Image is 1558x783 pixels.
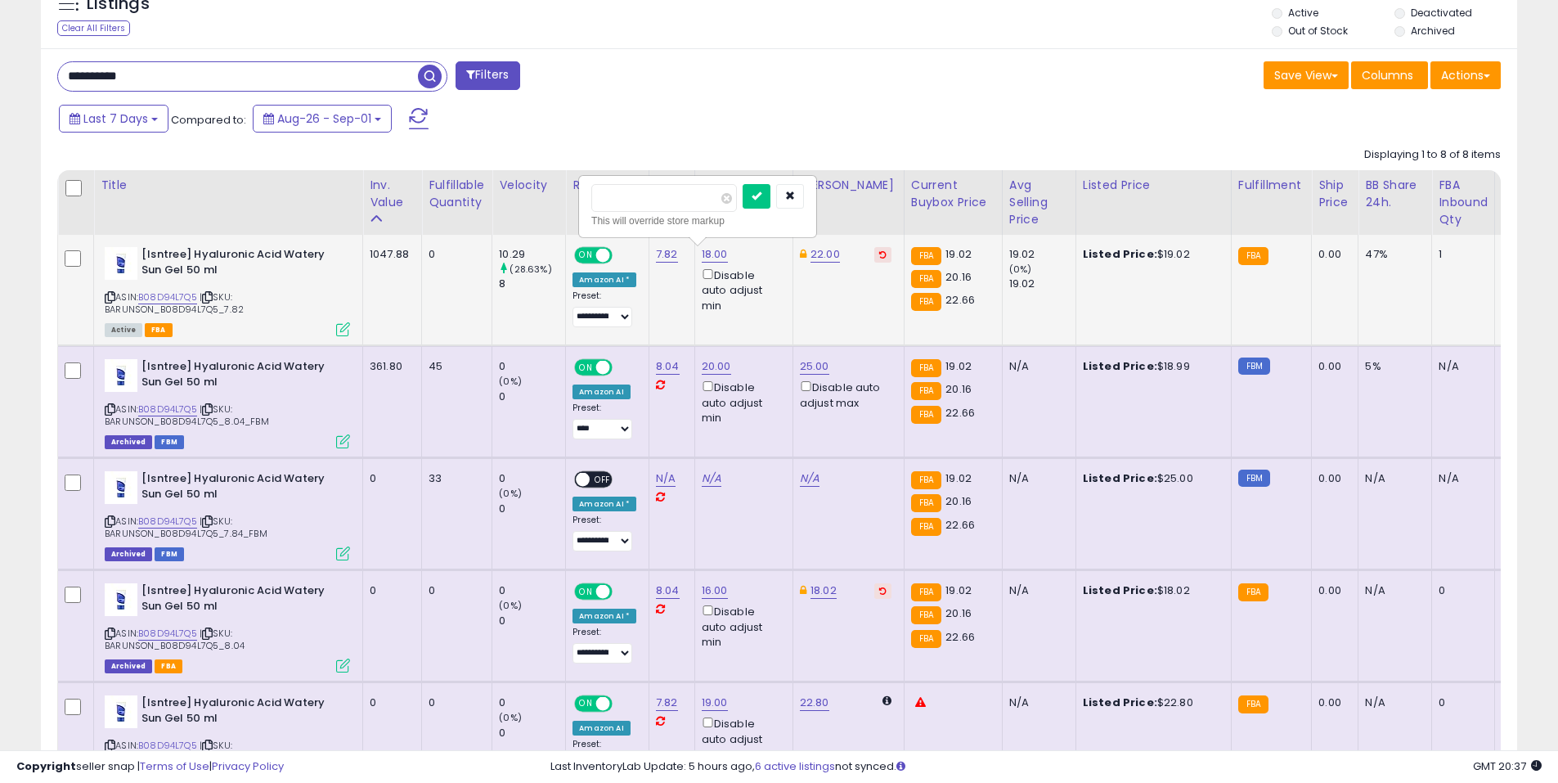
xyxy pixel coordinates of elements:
[59,105,168,133] button: Last 7 Days
[945,517,975,533] span: 22.66
[429,177,485,211] div: Fulfillable Quantity
[101,177,356,194] div: Title
[1430,61,1501,89] button: Actions
[499,359,565,374] div: 0
[810,583,837,599] a: 18.02
[83,110,148,127] span: Last 7 Days
[499,487,522,500] small: (0%)
[800,177,897,194] div: [PERSON_NAME]
[572,497,636,511] div: Amazon AI *
[1264,61,1349,89] button: Save View
[1365,247,1419,262] div: 47%
[105,471,137,504] img: 219prVRXVEL._SL40_.jpg
[911,270,941,288] small: FBA
[800,695,829,711] a: 22.80
[572,272,636,287] div: Amazon AI *
[105,695,137,728] img: 219prVRXVEL._SL40_.jpg
[105,515,267,539] span: | SKU: BARUNSON_B08D94L7Q5_7.84_FBM
[1318,247,1345,262] div: 0.00
[911,247,941,265] small: FBA
[911,382,941,400] small: FBA
[105,290,244,315] span: | SKU: BARUNSON_B08D94L7Q5_7.82
[1318,695,1345,710] div: 0.00
[499,726,565,740] div: 0
[429,695,479,710] div: 0
[1318,177,1351,211] div: Ship Price
[1238,247,1268,265] small: FBA
[1009,583,1063,598] div: N/A
[1411,24,1455,38] label: Archived
[1009,177,1069,228] div: Avg Selling Price
[879,250,887,259] i: Revert to store-level Dynamic Max Price
[1238,695,1268,713] small: FBA
[212,758,284,774] a: Privacy Policy
[911,293,941,311] small: FBA
[1365,177,1425,211] div: BB Share 24h.
[105,247,350,335] div: ASIN:
[141,471,340,506] b: [Isntree] Hyaluronic Acid Watery Sun Gel 50 ml
[1083,358,1157,374] b: Listed Price:
[1439,247,1482,262] div: 1
[702,378,780,425] div: Disable auto adjust min
[141,695,340,730] b: [Isntree] Hyaluronic Acid Watery Sun Gel 50 ml
[1238,358,1270,375] small: FBM
[911,606,941,624] small: FBA
[155,547,184,561] span: FBM
[1009,263,1032,276] small: (0%)
[16,758,76,774] strong: Copyright
[105,583,350,671] div: ASIN:
[572,721,630,736] div: Amazon AI
[1411,6,1472,20] label: Deactivated
[1238,177,1304,194] div: Fulfillment
[572,627,636,664] div: Preset:
[105,359,137,392] img: 219prVRXVEL._SL40_.jpg
[499,375,522,388] small: (0%)
[1288,6,1318,20] label: Active
[510,263,551,276] small: (28.63%)
[1439,695,1482,710] div: 0
[810,246,840,263] a: 22.00
[911,518,941,536] small: FBA
[105,247,137,280] img: 219prVRXVEL._SL40_.jpg
[499,599,522,612] small: (0%)
[1365,471,1419,486] div: N/A
[945,246,972,262] span: 19.02
[572,609,636,623] div: Amazon AI *
[911,583,941,601] small: FBA
[945,605,972,621] span: 20.16
[576,361,596,375] span: ON
[141,359,340,394] b: [Isntree] Hyaluronic Acid Watery Sun Gel 50 ml
[610,249,636,263] span: OFF
[572,177,642,194] div: Repricing
[945,358,972,374] span: 19.02
[572,403,636,439] div: Preset:
[911,177,995,211] div: Current Buybox Price
[370,177,415,211] div: Inv. value
[1009,359,1063,374] div: N/A
[702,714,780,762] div: Disable auto adjust min
[105,583,137,616] img: 219prVRXVEL._SL40_.jpg
[1083,470,1157,486] b: Listed Price:
[105,659,152,673] span: Listings that have been deleted from Seller Central
[105,627,245,651] span: | SKU: BARUNSON_B08D94L7Q5_8.04
[253,105,392,133] button: Aug-26 - Sep-01
[1009,471,1063,486] div: N/A
[755,758,835,774] a: 6 active listings
[610,697,636,711] span: OFF
[610,361,636,375] span: OFF
[702,602,780,650] div: Disable auto adjust min
[105,403,269,427] span: | SKU: BARUNSON_B08D94L7Q5_8.04_FBM
[702,358,731,375] a: 20.00
[370,247,409,262] div: 1047.88
[1362,67,1413,83] span: Columns
[429,359,479,374] div: 45
[911,630,941,648] small: FBA
[105,547,152,561] span: Listings that have been deleted from Seller Central
[1365,359,1419,374] div: 5%
[590,473,616,487] span: OFF
[155,659,182,673] span: FBA
[1009,695,1063,710] div: N/A
[155,435,184,449] span: FBM
[171,112,246,128] span: Compared to:
[572,515,636,551] div: Preset:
